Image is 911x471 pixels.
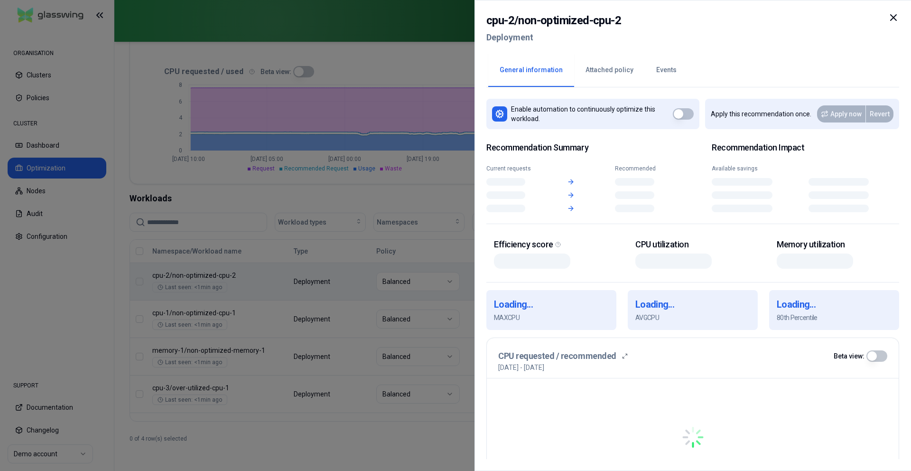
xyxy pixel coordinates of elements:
[498,363,544,372] p: [DATE] - [DATE]
[712,165,803,172] div: Available savings
[711,109,811,119] p: Apply this recommendation once.
[494,298,609,311] h1: Loading...
[645,54,688,87] button: Events
[494,313,609,322] p: MAX CPU
[574,54,645,87] button: Attached policy
[635,313,750,322] p: AVG CPU
[488,54,574,87] button: General information
[498,349,616,363] h3: CPU requested / recommended
[777,313,892,322] p: 80th Percentile
[777,298,892,311] h1: Loading...
[486,29,621,46] h2: Deployment
[486,142,674,153] span: Recommendation Summary
[486,12,621,29] h2: cpu-2 / non-optimized-cpu-2
[494,239,609,250] div: Efficiency score
[511,104,673,123] p: Enable automation to continuously optimize this workload.
[486,165,545,172] div: Current requests
[834,353,865,359] label: Beta view:
[777,239,892,250] div: Memory utilization
[635,239,750,250] div: CPU utilization
[712,142,899,153] h2: Recommendation Impact
[615,165,674,172] div: Recommended
[635,298,750,311] h1: Loading...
